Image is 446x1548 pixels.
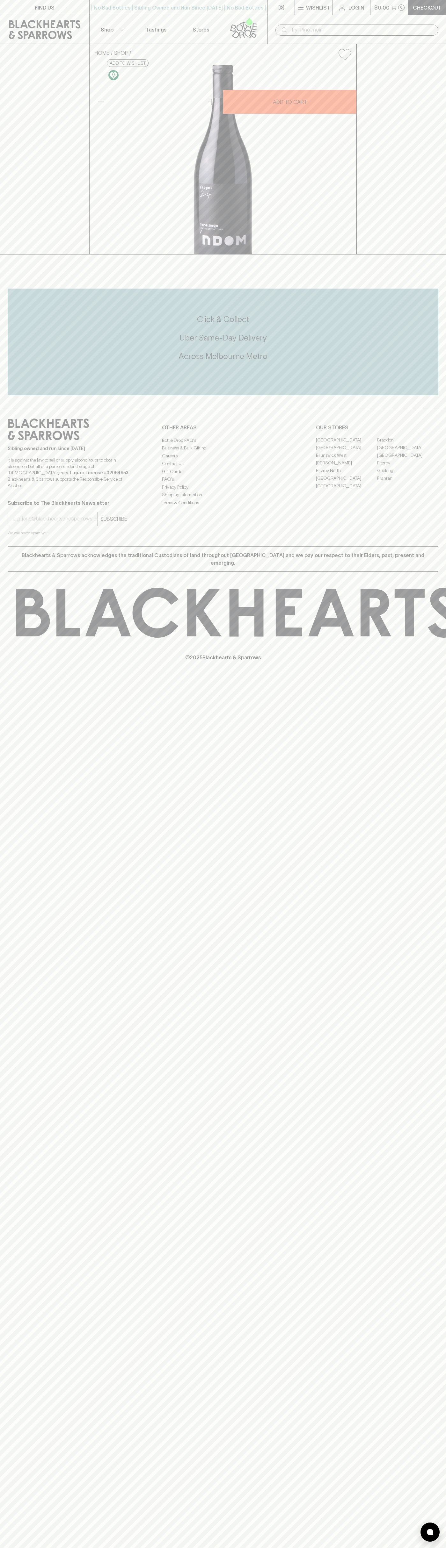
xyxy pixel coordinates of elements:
a: Made without the use of any animal products. [107,68,120,82]
input: Try "Pinot noir" [291,25,433,35]
a: Shipping Information [162,491,284,499]
a: Fitzroy North [316,467,377,475]
div: Call to action block [8,289,438,395]
p: ADD TO CART [273,98,307,106]
a: Brunswick West [316,452,377,459]
a: Careers [162,452,284,460]
img: bubble-icon [427,1529,433,1535]
a: Business & Bulk Gifting [162,444,284,452]
a: [GEOGRAPHIC_DATA] [377,444,438,452]
p: Tastings [146,26,166,33]
img: 40824.png [90,65,356,254]
p: Wishlist [306,4,330,11]
button: Shop [90,15,134,44]
p: Subscribe to The Blackhearts Newsletter [8,499,130,507]
h5: Across Melbourne Metro [8,351,438,362]
a: Gift Cards [162,468,284,475]
a: [GEOGRAPHIC_DATA] [316,436,377,444]
p: Shop [101,26,113,33]
p: OUR STORES [316,424,438,431]
a: [GEOGRAPHIC_DATA] [377,452,438,459]
p: 0 [400,6,403,9]
button: ADD TO CART [223,90,356,114]
p: Stores [193,26,209,33]
a: Fitzroy [377,459,438,467]
input: e.g. jane@blackheartsandsparrows.com.au [13,514,98,524]
strong: Liquor License #32064953 [70,470,128,475]
a: Bottle Drop FAQ's [162,436,284,444]
button: Add to wishlist [107,59,149,67]
a: FAQ's [162,476,284,483]
a: [PERSON_NAME] [316,459,377,467]
p: OTHER AREAS [162,424,284,431]
a: [GEOGRAPHIC_DATA] [316,444,377,452]
a: [GEOGRAPHIC_DATA] [316,482,377,490]
p: We will never spam you [8,530,130,536]
h5: Uber Same-Day Delivery [8,333,438,343]
p: Sibling owned and run since [DATE] [8,445,130,452]
p: SUBSCRIBE [100,515,127,523]
a: Contact Us [162,460,284,468]
h5: Click & Collect [8,314,438,325]
p: It is against the law to sell or supply alcohol to, or to obtain alcohol on behalf of a person un... [8,457,130,489]
p: $0.00 [374,4,390,11]
a: Geelong [377,467,438,475]
a: [GEOGRAPHIC_DATA] [316,475,377,482]
p: Checkout [413,4,442,11]
img: Vegan [108,70,119,80]
a: Privacy Policy [162,483,284,491]
a: Stores [179,15,223,44]
button: SUBSCRIBE [98,512,130,526]
a: SHOP [114,50,128,56]
p: FIND US [35,4,55,11]
a: Tastings [134,15,179,44]
a: Prahran [377,475,438,482]
a: Braddon [377,436,438,444]
button: Add to wishlist [336,47,354,63]
a: Terms & Conditions [162,499,284,506]
p: Blackhearts & Sparrows acknowledges the traditional Custodians of land throughout [GEOGRAPHIC_DAT... [12,551,434,567]
a: HOME [95,50,109,56]
p: Login [348,4,364,11]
